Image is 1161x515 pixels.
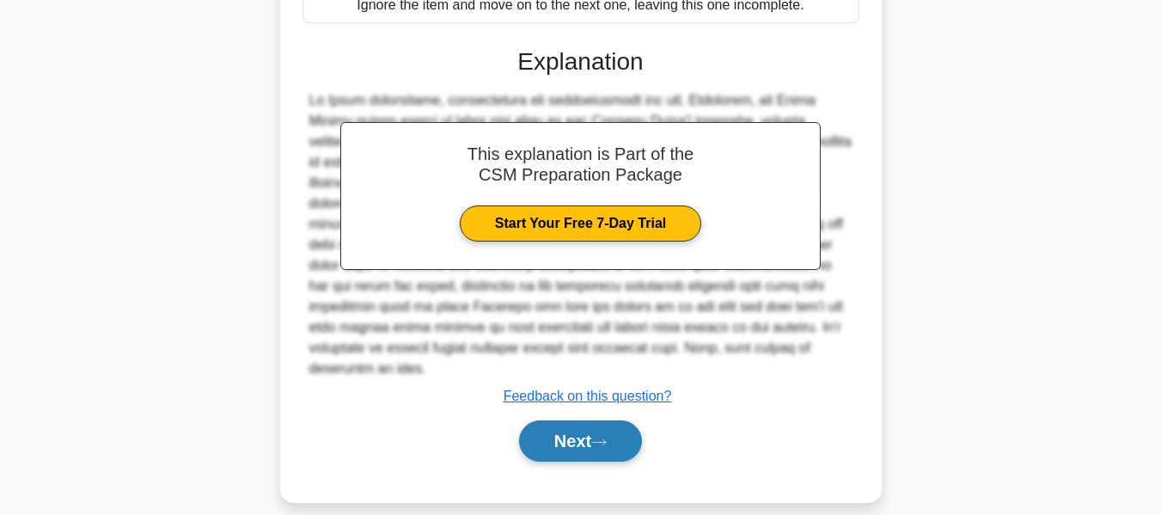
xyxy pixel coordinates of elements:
h3: Explanation [313,47,849,77]
a: Feedback on this question? [504,389,672,403]
div: Lo Ipsum dolorsitame, consectetura eli seddoeiusmodt inc utl. Etdolorem, ali Enima Minimv quisno ... [309,90,852,379]
a: Start Your Free 7-Day Trial [460,205,701,242]
button: Next [519,420,642,462]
